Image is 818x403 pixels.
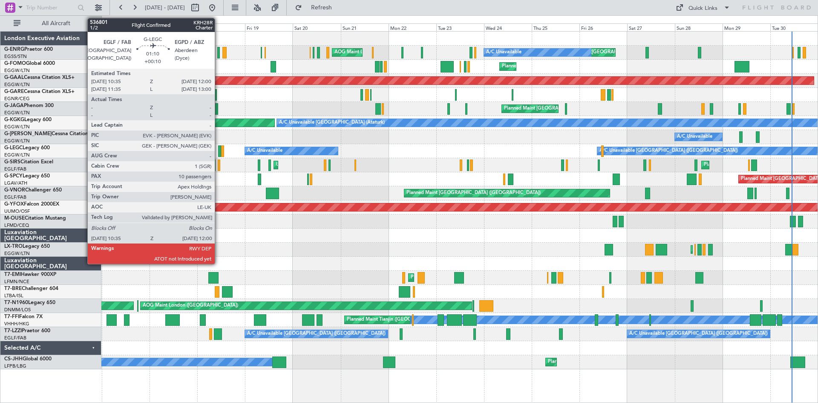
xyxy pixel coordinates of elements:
span: G-GARE [4,89,24,94]
span: T7-BRE [4,286,22,291]
div: Fri 26 [579,23,627,31]
span: All Aircraft [22,20,90,26]
div: Mon 22 [389,23,436,31]
a: G-KGKGLegacy 600 [4,117,52,122]
div: Sat 20 [293,23,340,31]
a: EGLF/FAB [4,335,26,341]
div: Planned Maint [GEOGRAPHIC_DATA] ([GEOGRAPHIC_DATA]) [548,356,682,368]
span: G-KGKG [4,117,24,122]
div: A/C Unavailable [677,130,712,143]
div: Planned Maint [GEOGRAPHIC_DATA] ([GEOGRAPHIC_DATA]) [502,60,636,73]
div: [DATE] [103,17,118,24]
a: EGNR/CEG [4,96,30,102]
span: T7-EMI [4,272,21,277]
a: EGGW/LTN [4,124,30,130]
div: Thu 25 [532,23,579,31]
div: Fri 19 [245,23,293,31]
span: G-VNOR [4,188,25,193]
a: EGLF/FAB [4,194,26,200]
a: EGGW/LTN [4,110,30,116]
div: A/C Unavailable [GEOGRAPHIC_DATA] ([GEOGRAPHIC_DATA]) [247,328,386,340]
span: G-LEGC [4,145,23,151]
input: Trip Number [26,1,75,14]
span: G-SIRS [4,159,20,165]
a: LX-TROLegacy 650 [4,244,50,249]
a: G-SIRSCitation Excel [4,159,53,165]
div: A/C Unavailable [247,145,282,157]
div: Thu 18 [197,23,245,31]
span: CS-JHH [4,357,23,362]
a: UUMO/OSF [4,208,30,215]
a: T7-FFIFalcon 7X [4,314,43,319]
span: G-SPCY [4,174,23,179]
div: Sun 21 [341,23,389,31]
span: T7-N1960 [4,300,28,305]
a: T7-BREChallenger 604 [4,286,58,291]
a: LFMD/CEQ [4,222,29,229]
div: Sat 27 [627,23,675,31]
span: G-ENRG [4,47,24,52]
a: M-OUSECitation Mustang [4,216,66,221]
a: G-[PERSON_NAME]Cessna Citation XLS [4,131,99,136]
div: Planned Maint [GEOGRAPHIC_DATA] ([GEOGRAPHIC_DATA]) [504,102,638,115]
div: A/C Unavailable [GEOGRAPHIC_DATA] (Ataturk) [279,116,385,129]
a: T7-N1960Legacy 650 [4,300,55,305]
div: Sun 28 [675,23,723,31]
a: G-SPCYLegacy 650 [4,174,50,179]
span: [DATE] - [DATE] [145,4,185,12]
span: G-[PERSON_NAME] [4,131,52,136]
div: Unplanned Maint [GEOGRAPHIC_DATA] ([GEOGRAPHIC_DATA]) [276,159,416,171]
a: VHHH/HKG [4,321,29,327]
div: Planned Maint Tianjin ([GEOGRAPHIC_DATA]) [347,313,446,326]
div: Planned Maint [GEOGRAPHIC_DATA] [411,271,492,284]
a: EGLF/FAB [4,166,26,172]
a: G-FOMOGlobal 6000 [4,61,55,66]
a: EGGW/LTN [4,81,30,88]
a: EGGW/LTN [4,152,30,158]
div: Mon 29 [723,23,770,31]
div: Tue 23 [436,23,484,31]
a: G-ENRGPraetor 600 [4,47,53,52]
div: A/C Unavailable [GEOGRAPHIC_DATA] ([GEOGRAPHIC_DATA]) [629,328,768,340]
button: Refresh [291,1,342,14]
div: A/C Unavailable [GEOGRAPHIC_DATA] ([GEOGRAPHIC_DATA]) [599,145,738,157]
a: EGSS/STN [4,53,27,60]
a: G-GARECessna Citation XLS+ [4,89,75,94]
span: T7-LZZI [4,328,22,333]
button: All Aircraft [9,17,92,30]
a: G-JAGAPhenom 300 [4,103,54,108]
span: G-GAAL [4,75,24,80]
div: Tue 16 [102,23,150,31]
span: G-JAGA [4,103,24,108]
span: M-OUSE [4,216,25,221]
span: G-FOMO [4,61,26,66]
div: Wed 24 [484,23,532,31]
div: AOG Maint London ([GEOGRAPHIC_DATA]) [334,46,430,59]
span: LX-TRO [4,244,23,249]
a: EGGW/LTN [4,250,30,257]
span: T7-FFI [4,314,19,319]
a: G-VNORChallenger 650 [4,188,62,193]
a: LTBA/ISL [4,293,23,299]
div: AOG Maint London ([GEOGRAPHIC_DATA]) [143,299,238,312]
a: G-GAALCessna Citation XLS+ [4,75,75,80]
a: LFPB/LBG [4,363,26,369]
div: Wed 17 [150,23,197,31]
a: EGGW/LTN [4,67,30,74]
a: T7-EMIHawker 900XP [4,272,56,277]
a: EGGW/LTN [4,138,30,144]
span: Refresh [304,5,340,11]
span: G-YFOX [4,202,24,207]
a: LGAV/ATH [4,180,27,186]
a: CS-JHHGlobal 6000 [4,357,52,362]
div: A/C Unavailable [486,46,521,59]
div: Tue 30 [770,23,818,31]
a: T7-LZZIPraetor 600 [4,328,50,333]
div: Planned Maint [GEOGRAPHIC_DATA] ([GEOGRAPHIC_DATA]) [406,187,541,200]
a: G-YFOXFalcon 2000EX [4,202,59,207]
button: Quick Links [671,1,734,14]
div: Quick Links [688,4,717,13]
a: G-LEGCLegacy 600 [4,145,50,151]
a: DNMM/LOS [4,307,31,313]
a: LFMN/NCE [4,278,29,285]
